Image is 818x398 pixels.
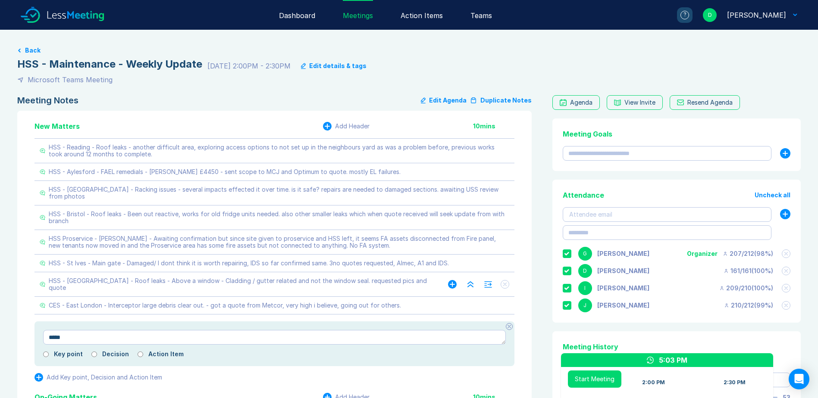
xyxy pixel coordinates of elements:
div: I [578,281,592,295]
div: 161 / 161 ( 100 %) [724,267,773,274]
div: Gemma White [597,250,649,257]
div: New Matters [34,121,80,131]
div: [DATE] 2:00PM - 2:30PM [207,61,291,71]
label: Action Item [148,351,184,358]
button: Back [25,47,41,54]
div: CES - East London - Interceptor large debris clear out. - got a quote from Metcor, very high i be... [49,302,401,309]
div: Iain Parnell [597,285,649,292]
label: Decision [102,351,129,358]
div: Microsoft Teams Meeting [28,75,113,85]
div: HSS Proservice - [PERSON_NAME] - Awaiting confirmation but since site given to proservice and HSS... [49,235,509,249]
div: HSS - Bristol - Roof leaks - Been out reactive, works for old fridge units needed. also other sma... [49,211,509,224]
div: G [578,247,592,261]
div: Attendance [563,190,604,200]
div: 2:00 PM [642,379,665,386]
div: HSS - St Ives - Main gate - Damaged/ I dont think it is worth repairing, IDS so far confirmed sam... [49,260,449,267]
div: 2:30 PM [724,379,746,386]
div: 209 / 210 ( 100 %) [719,285,773,292]
div: View Invite [624,99,655,106]
button: Add Key point, Decision and Action Item [34,373,162,382]
div: D [703,8,717,22]
div: HSS - Maintenance - Weekly Update [17,57,202,71]
div: Meeting Goals [563,129,790,139]
div: Jonny Welbourn [597,302,649,309]
button: Resend Agenda [670,95,740,110]
div: Add Header [335,123,370,130]
button: Add Header [323,122,370,131]
a: Back [17,47,801,54]
button: Edit Agenda [421,95,467,106]
button: Uncheck all [755,192,790,199]
label: Key point [54,351,83,358]
div: Agenda [570,99,592,106]
button: Duplicate Notes [470,95,532,106]
div: D [578,264,592,278]
button: View Invite [607,95,663,110]
a: ? [667,7,693,23]
button: Start Meeting [568,370,621,388]
a: Agenda [552,95,600,110]
div: HSS - Reading - Roof leaks - another difficult area, exploring access options to not set up in th... [49,144,509,158]
div: Meeting History [563,342,790,352]
div: Edit details & tags [309,62,367,69]
div: 207 / 212 ( 98 %) [723,250,773,257]
div: ? [680,11,689,19]
div: Meeting Notes [17,95,78,106]
div: 5:03 PM [659,355,687,365]
div: David Hayter [727,10,786,20]
div: HSS - [GEOGRAPHIC_DATA] - Racking issues - several impacts effected it over time. is it safe? rep... [49,186,509,200]
div: 210 / 212 ( 99 %) [724,302,773,309]
button: Edit details & tags [301,62,367,69]
div: David Hayter [597,267,649,274]
div: Organizer [687,250,718,257]
div: 10 mins [473,123,514,130]
div: Add Key point, Decision and Action Item [47,374,162,381]
div: HSS - Aylesford - FAEL remedials - [PERSON_NAME] £4450 - sent scope to MCJ and Optimum to quote. ... [49,168,401,175]
div: HSS - [GEOGRAPHIC_DATA] - Roof leaks - Above a window - Cladding / gutter related and not the win... [49,277,431,291]
div: Open Intercom Messenger [789,369,809,389]
div: J [578,298,592,312]
div: Resend Agenda [687,99,733,106]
